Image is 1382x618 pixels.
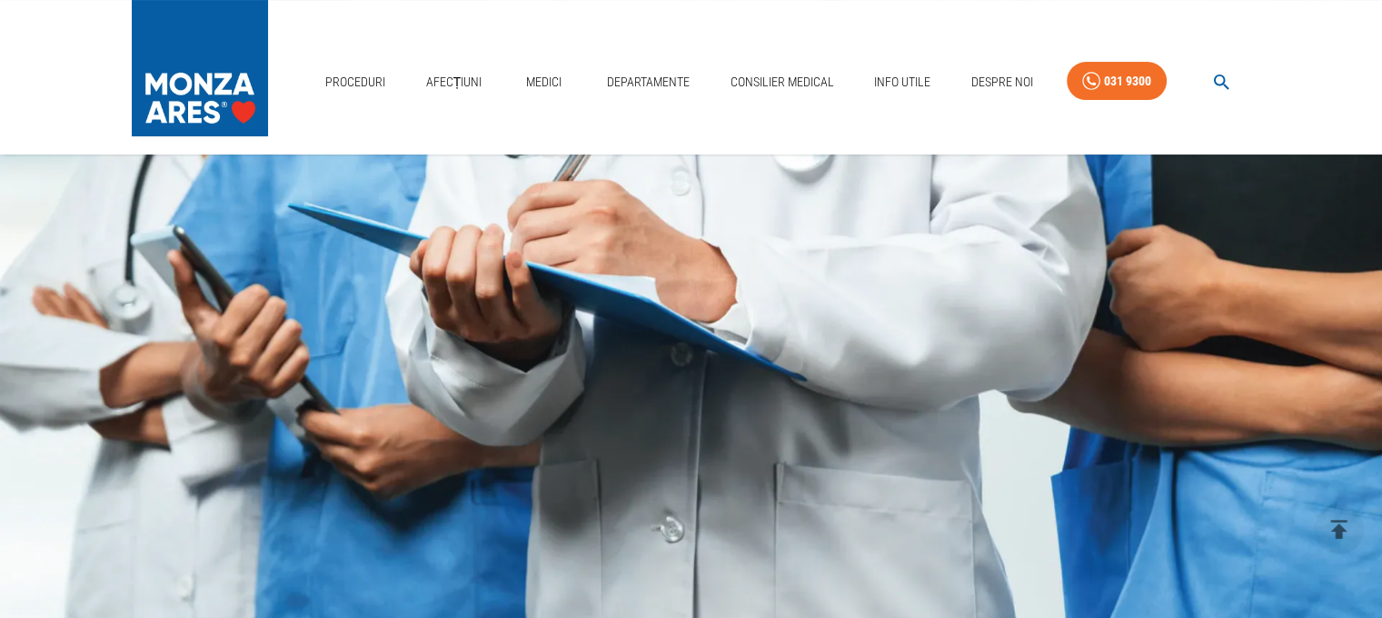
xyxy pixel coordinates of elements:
[515,64,573,101] a: Medici
[1104,70,1151,93] div: 031 9300
[964,64,1040,101] a: Despre Noi
[600,64,697,101] a: Departamente
[1067,62,1167,101] a: 031 9300
[318,64,393,101] a: Proceduri
[867,64,938,101] a: Info Utile
[419,64,490,101] a: Afecțiuni
[722,64,840,101] a: Consilier Medical
[1314,504,1364,554] button: delete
